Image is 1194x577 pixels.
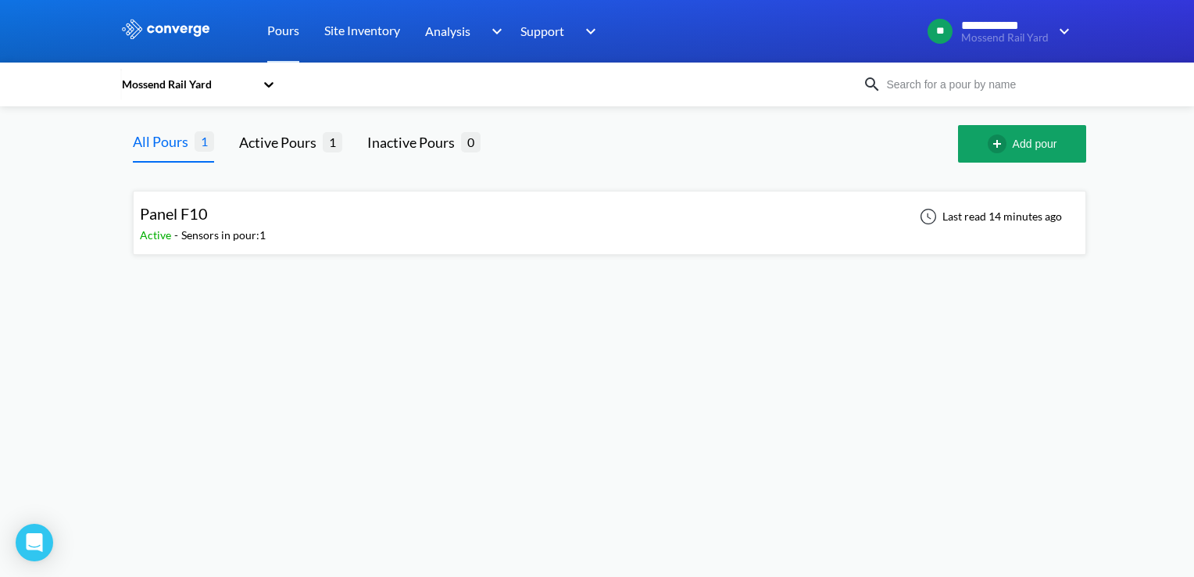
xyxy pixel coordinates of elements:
button: Add pour [958,125,1086,163]
img: icon-search.svg [863,75,881,94]
img: downArrow.svg [575,22,600,41]
img: downArrow.svg [1049,22,1074,41]
div: Last read 14 minutes ago [911,207,1067,226]
div: All Pours [133,131,195,152]
img: logo_ewhite.svg [120,19,211,39]
div: Mossend Rail Yard [120,76,255,93]
img: add-circle-outline.svg [988,134,1013,153]
span: Mossend Rail Yard [961,32,1049,44]
div: Sensors in pour: 1 [181,227,266,244]
span: 1 [323,132,342,152]
span: Panel F10 [140,204,208,223]
span: 0 [461,132,481,152]
a: Panel F10Active-Sensors in pour:1Last read 14 minutes ago [133,209,1086,222]
span: Active [140,228,174,242]
input: Search for a pour by name [881,76,1071,93]
span: Analysis [425,21,470,41]
span: Support [520,21,564,41]
span: 1 [195,131,214,151]
div: Inactive Pours [367,131,461,153]
div: Active Pours [239,131,323,153]
img: downArrow.svg [481,22,506,41]
div: Open Intercom Messenger [16,524,53,561]
span: - [174,228,181,242]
